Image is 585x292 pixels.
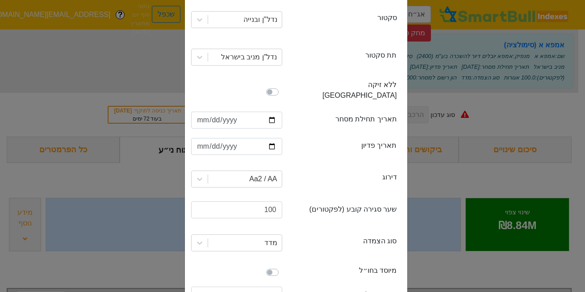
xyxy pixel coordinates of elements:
[377,13,397,23] label: סקטור
[335,114,397,125] label: תאריך תחילת מסחר
[359,265,397,276] label: מיוסד בחו״ל
[264,238,277,248] div: מדד
[363,236,397,246] label: סוג הצמדה
[191,201,282,218] input: ערך חדש
[365,50,397,61] label: תת סקטור
[292,79,397,101] label: ללא זיקה [GEOGRAPHIC_DATA]
[361,140,397,151] label: תאריך פדיון
[382,172,397,183] label: דירוג
[249,174,277,184] div: Aa2 / AA
[243,14,277,25] div: נדל"ן ובנייה
[221,52,277,63] div: נדל"ן מניב בישראל
[309,204,397,215] label: שער סגירה קובע (לפקטורים)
